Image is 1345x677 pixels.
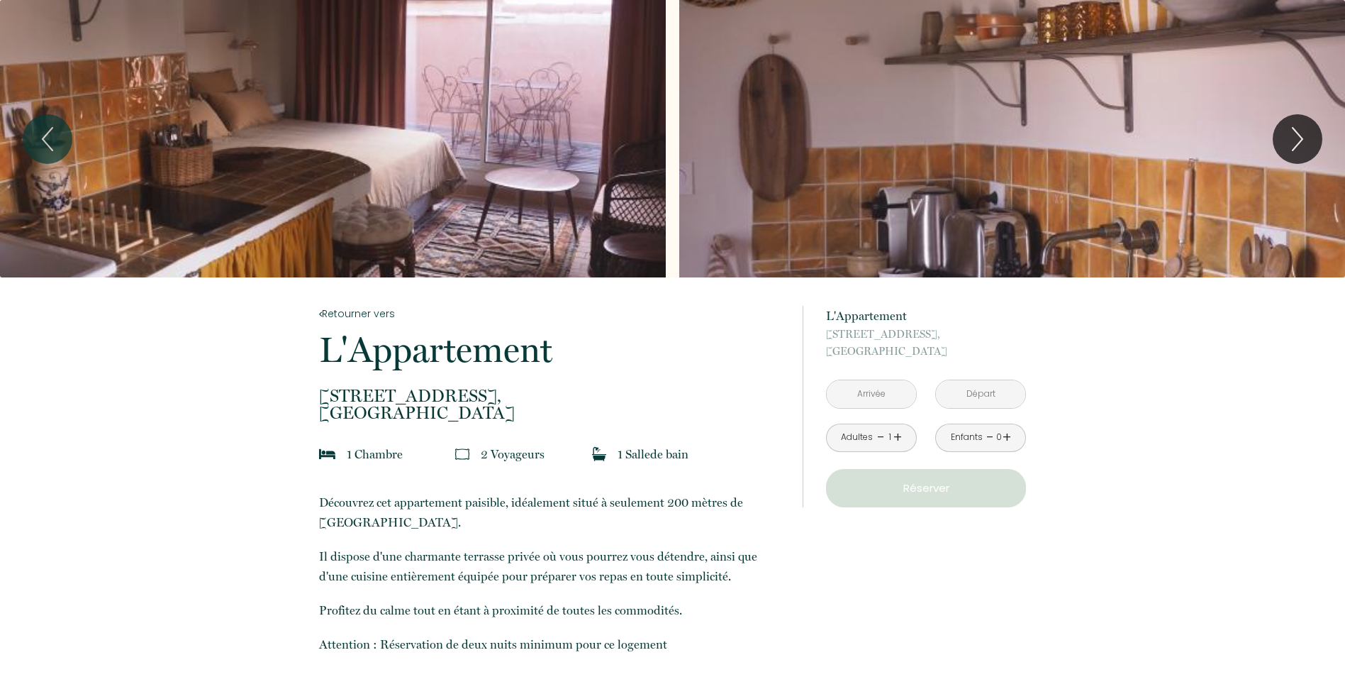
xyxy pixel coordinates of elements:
p: Il dispose d'une charmante terrasse privée où vous pourrez vous détendre, ainsi que d'une cuisine... [319,546,784,586]
img: guests [455,447,469,461]
button: Next [1273,114,1322,164]
button: Previous [23,114,72,164]
p: Réserver [831,480,1021,497]
a: - [986,426,994,448]
p: Attention : Réservation de deux nuits minimum pour ce logement​ [319,634,784,654]
a: - [877,426,885,448]
span: [STREET_ADDRESS], [319,387,784,404]
p: [GEOGRAPHIC_DATA] [826,326,1026,360]
div: Enfants [951,431,983,444]
p: Découvrez cet appartement paisible, idéalement situé à seulement 200 mètres de [GEOGRAPHIC_DATA]. [319,492,784,532]
p: 2 Voyageur [481,444,545,464]
span: [STREET_ADDRESS], [826,326,1026,343]
p: Profitez du calme tout en étant à proximité de toutes les commodités. [319,600,784,620]
div: 0 [995,431,1003,444]
p: [GEOGRAPHIC_DATA] [319,387,784,422]
button: Réserver [826,469,1026,507]
p: L'Appartement [826,306,1026,326]
a: + [893,426,902,448]
div: 1 [886,431,893,444]
input: Départ [936,380,1025,408]
a: Retourner vers [319,306,784,321]
p: L'Appartement [319,332,784,368]
span: s [540,447,545,461]
p: 1 Chambre [347,444,403,464]
a: + [1003,426,1011,448]
p: 1 Salle de bain [618,444,688,464]
div: Adultes [841,431,873,444]
input: Arrivée [827,380,916,408]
